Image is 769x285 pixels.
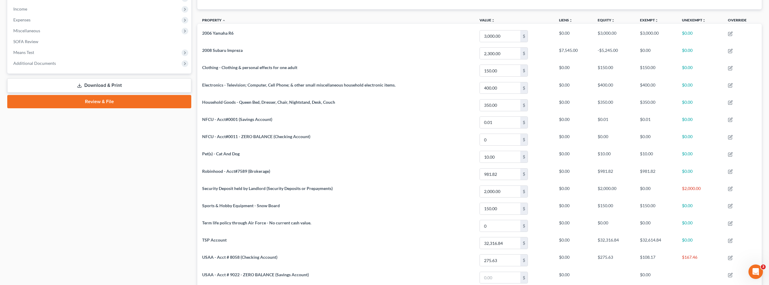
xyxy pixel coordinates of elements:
div: $ [520,237,528,249]
input: 0.00 [480,237,520,249]
td: $0.00 [554,79,593,97]
td: $0.00 [677,97,723,114]
td: $0.00 [554,27,593,45]
td: $350.00 [593,97,635,114]
span: Miscellaneous [13,28,40,33]
td: $981.82 [593,166,635,183]
span: SOFA Review [13,39,38,44]
input: 0.00 [480,100,520,111]
i: unfold_more [702,19,706,22]
span: TSP Account [202,237,227,242]
a: Exemptunfold_more [640,18,658,22]
div: $ [520,220,528,232]
div: $ [520,30,528,42]
div: $ [520,186,528,197]
div: $ [520,255,528,266]
input: 0.00 [480,82,520,94]
td: $0.00 [554,114,593,131]
td: $0.00 [677,62,723,79]
td: $0.00 [554,148,593,166]
div: $ [520,82,528,94]
span: USAA - Acct # 9022 - ZERO BALANCE (Savings Account) [202,272,309,277]
input: 0.00 [480,203,520,214]
td: $108.17 [635,252,677,269]
a: Unexemptunfold_more [682,18,706,22]
span: 3 [761,264,766,269]
td: $0.00 [677,27,723,45]
td: $0.01 [593,114,635,131]
td: $3,000.00 [593,27,635,45]
span: Robinhood - Acct#7589 (Brokerage) [202,169,270,174]
td: $150.00 [635,200,677,217]
span: Additional Documents [13,61,56,66]
input: 0.00 [480,151,520,163]
a: Equityunfold_more [598,18,615,22]
input: 0.00 [480,48,520,59]
td: $0.00 [677,217,723,234]
td: $0.00 [677,79,723,97]
a: Liensunfold_more [559,18,573,22]
span: Means Test [13,50,34,55]
input: 0.00 [480,186,520,197]
iframe: Intercom live chat [748,264,763,279]
input: 0.00 [480,134,520,145]
span: Security Deposit held by Landlord (Security Deposits or Prepayments) [202,186,333,191]
th: Override [723,14,762,28]
td: $0.00 [635,131,677,148]
input: 0.00 [480,65,520,76]
td: $0.00 [677,166,723,183]
td: $0.01 [635,114,677,131]
td: $400.00 [635,79,677,97]
td: $0.00 [677,200,723,217]
td: $0.00 [554,252,593,269]
input: 0.00 [480,272,520,283]
span: 2006 Yamaha R6 [202,30,234,36]
td: $0.00 [593,131,635,148]
td: $0.00 [677,114,723,131]
td: $0.00 [554,183,593,200]
td: $350.00 [635,97,677,114]
i: unfold_more [569,19,573,22]
td: $0.00 [677,45,723,62]
a: Property expand_less [202,18,226,22]
td: $0.00 [635,217,677,234]
div: $ [520,117,528,128]
div: $ [520,100,528,111]
td: $0.00 [677,235,723,252]
td: $0.00 [635,45,677,62]
td: $0.00 [635,183,677,200]
td: $0.00 [554,166,593,183]
td: -$5,245.00 [593,45,635,62]
span: Electronics - Television; Computer, Cell Phone; & other small miscellaneous household electronic ... [202,82,396,87]
span: Clothing - Clothing & personal effects for one adult [202,65,297,70]
span: Sports & Hobby Equipment - Snow Board [202,203,280,208]
span: NFCU - Acct#0011 - ZERO BALANCE (Checking Account) [202,134,310,139]
input: 0.00 [480,117,520,128]
td: $0.00 [554,97,593,114]
input: 0.00 [480,169,520,180]
div: $ [520,65,528,76]
td: $981.82 [635,166,677,183]
i: unfold_more [491,19,495,22]
i: expand_less [222,19,226,22]
td: $10.00 [593,148,635,166]
td: $0.00 [554,217,593,234]
td: $150.00 [593,62,635,79]
td: $2,000.00 [677,183,723,200]
i: unfold_more [611,19,615,22]
td: $150.00 [593,200,635,217]
td: $0.00 [554,131,593,148]
td: $2,000.00 [593,183,635,200]
span: Household Goods - Queen Bed, Dresser, Chair, Nightstand, Desk, Couch [202,100,335,105]
div: $ [520,203,528,214]
span: NFCU - Acct#0001 (Savings Account) [202,117,272,122]
td: $0.00 [554,200,593,217]
a: Valueunfold_more [480,18,495,22]
td: $0.00 [554,235,593,252]
td: $32,614.84 [635,235,677,252]
span: USAA - Acct # 8058 (Checking Account) [202,255,277,260]
span: 2008 Subaru Impreza [202,48,243,53]
span: Pet(s) - Cat And Dog [202,151,240,156]
td: $167.46 [677,252,723,269]
a: Review & File [7,95,191,108]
